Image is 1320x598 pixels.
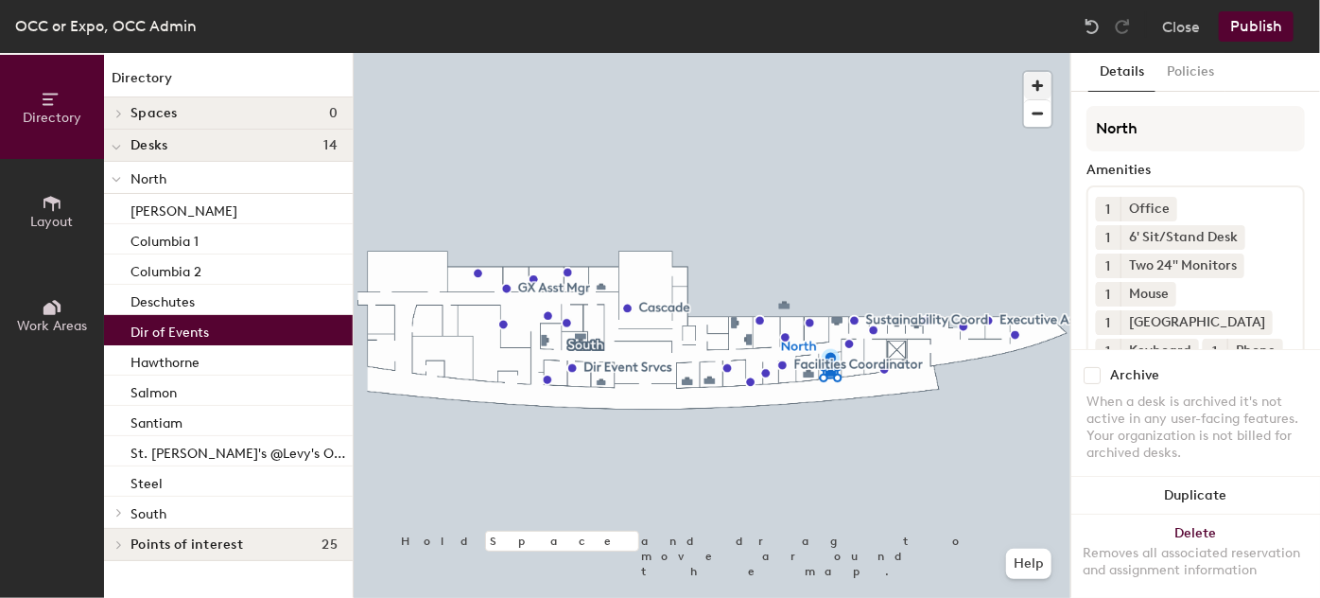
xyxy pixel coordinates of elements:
div: Two 24" Monitors [1120,254,1244,278]
span: 1 [1106,342,1111,361]
div: Removes all associated reservation and assignment information [1083,545,1309,579]
span: 1 [1106,228,1111,248]
img: Undo [1083,17,1102,36]
div: Archive [1110,368,1159,383]
span: 1 [1213,342,1218,361]
button: Publish [1219,11,1294,42]
button: 1 [1096,197,1120,221]
span: Layout [31,214,74,230]
p: Columbia 1 [130,228,199,250]
p: St. [PERSON_NAME]'s @Levy's Office [130,440,349,462]
button: Help [1006,549,1051,579]
button: DeleteRemoves all associated reservation and assignment information [1071,515,1320,598]
p: Hawthorne [130,349,200,371]
span: 0 [329,106,338,121]
button: 1 [1096,310,1120,335]
button: 1 [1096,339,1120,363]
span: Spaces [130,106,178,121]
p: Dir of Events [130,319,209,341]
img: Redo [1113,17,1132,36]
span: 1 [1106,256,1111,276]
span: 1 [1106,285,1111,305]
div: Office [1120,197,1177,221]
div: 6' Sit/Stand Desk [1120,225,1245,250]
div: [GEOGRAPHIC_DATA] [1120,310,1273,335]
div: Keyboard [1120,339,1199,363]
p: Salmon [130,379,177,401]
button: 1 [1096,225,1120,250]
button: 1 [1203,339,1227,363]
button: Close [1162,11,1200,42]
button: Policies [1155,53,1225,92]
span: 1 [1106,200,1111,220]
button: 1 [1096,254,1120,278]
span: South [130,506,166,522]
span: Work Areas [17,318,87,334]
span: 14 [323,138,338,153]
p: Columbia 2 [130,258,201,280]
h1: Directory [104,68,353,97]
span: Points of interest [130,537,243,553]
p: [PERSON_NAME] [130,198,237,220]
p: Deschutes [130,289,195,310]
button: Duplicate [1071,477,1320,515]
button: 1 [1096,282,1120,307]
span: North [130,171,166,187]
div: OCC or Expo, OCC Admin [15,14,197,38]
p: Santiam [130,410,182,431]
div: Phone [1227,339,1283,363]
p: Steel [130,470,163,492]
span: 1 [1106,313,1111,333]
div: When a desk is archived it's not active in any user-facing features. Your organization is not bil... [1086,394,1305,462]
button: Details [1088,53,1155,92]
span: Directory [23,110,81,126]
div: Amenities [1086,163,1305,178]
span: 25 [321,537,338,553]
span: Desks [130,138,167,153]
div: Mouse [1120,282,1176,307]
